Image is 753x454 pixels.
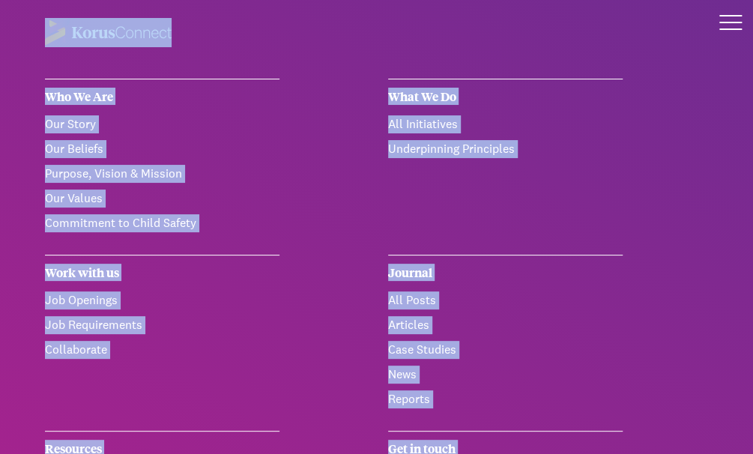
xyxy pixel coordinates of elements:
a: Job Requirements [45,317,142,333]
a: Our Beliefs [45,141,103,157]
div: Who We Are [45,79,279,115]
a: Case Studies [388,342,456,357]
div: Journal [388,255,623,291]
a: Purpose, Vision & Mission [45,166,182,181]
div: Work with us [45,255,279,291]
a: Job Openings [45,292,118,308]
div: What We Do [388,79,623,115]
a: All Initiatives [388,116,458,132]
a: Our Story [45,116,96,132]
a: Collaborate [45,342,107,357]
a: All Posts [388,292,436,308]
img: korus-connect%2F70fc4767-4e77-47d7-a16a-dd1598af5252_logo-reverse.svg [45,18,172,45]
a: Articles [388,317,429,333]
a: Underpinning Principles [388,141,515,157]
a: Our Values [45,190,103,206]
a: Commitment to Child Safety [45,215,196,231]
a: News [388,366,417,382]
a: Reports [388,391,430,407]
